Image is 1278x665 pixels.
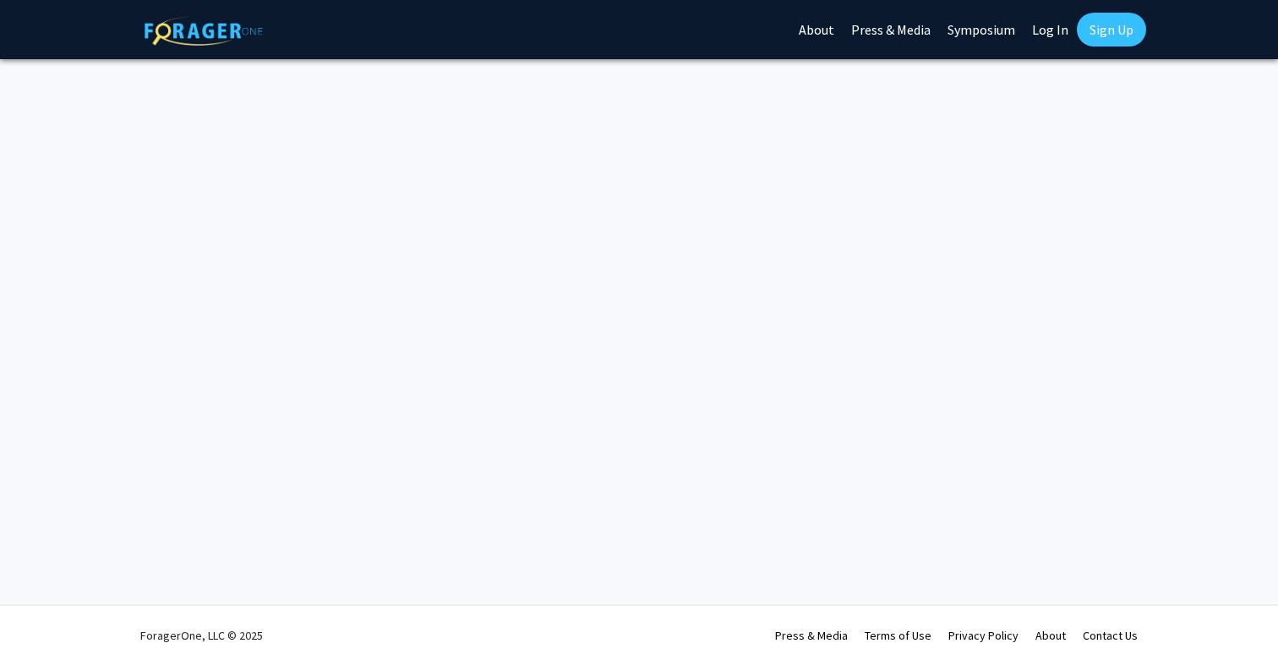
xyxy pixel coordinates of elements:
a: About [1035,628,1066,643]
a: Privacy Policy [948,628,1019,643]
img: ForagerOne Logo [145,16,263,46]
a: Press & Media [775,628,848,643]
a: Sign Up [1077,13,1146,46]
a: Contact Us [1083,628,1138,643]
a: Terms of Use [865,628,931,643]
div: ForagerOne, LLC © 2025 [140,606,263,665]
